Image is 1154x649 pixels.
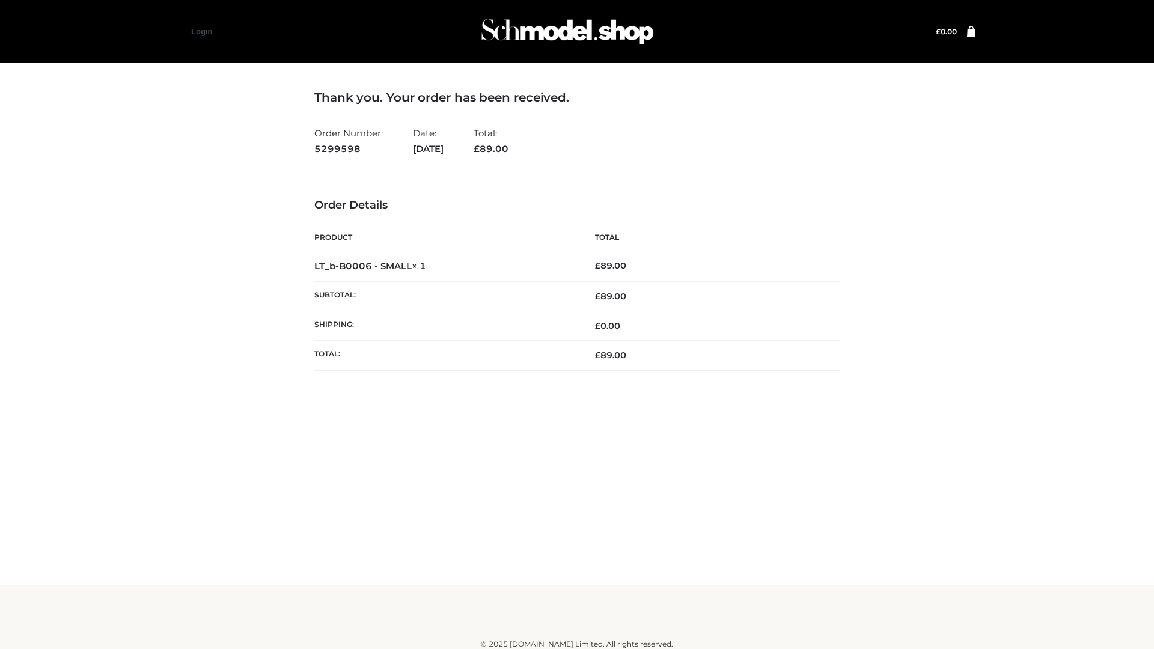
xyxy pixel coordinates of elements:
span: 89.00 [595,291,626,302]
img: Schmodel Admin 964 [477,8,658,55]
span: 89.00 [595,350,626,361]
h3: Thank you. Your order has been received. [314,90,840,105]
span: £ [474,143,480,154]
span: £ [595,320,600,331]
a: Login [191,27,212,36]
span: £ [595,350,600,361]
th: Product [314,224,577,251]
bdi: 89.00 [595,260,626,271]
a: £0.00 [936,27,957,36]
li: Order Number: [314,123,383,159]
span: £ [936,27,941,36]
span: £ [595,260,600,271]
th: Subtotal: [314,281,577,311]
li: Total: [474,123,508,159]
strong: 5299598 [314,141,383,157]
li: Date: [413,123,444,159]
th: Shipping: [314,311,577,341]
strong: LT_b-B0006 - SMALL [314,260,426,272]
h3: Order Details [314,199,840,212]
strong: [DATE] [413,141,444,157]
th: Total: [314,341,577,370]
span: 89.00 [474,143,508,154]
bdi: 0.00 [936,27,957,36]
th: Total [577,224,840,251]
bdi: 0.00 [595,320,620,331]
span: £ [595,291,600,302]
strong: × 1 [412,260,426,272]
